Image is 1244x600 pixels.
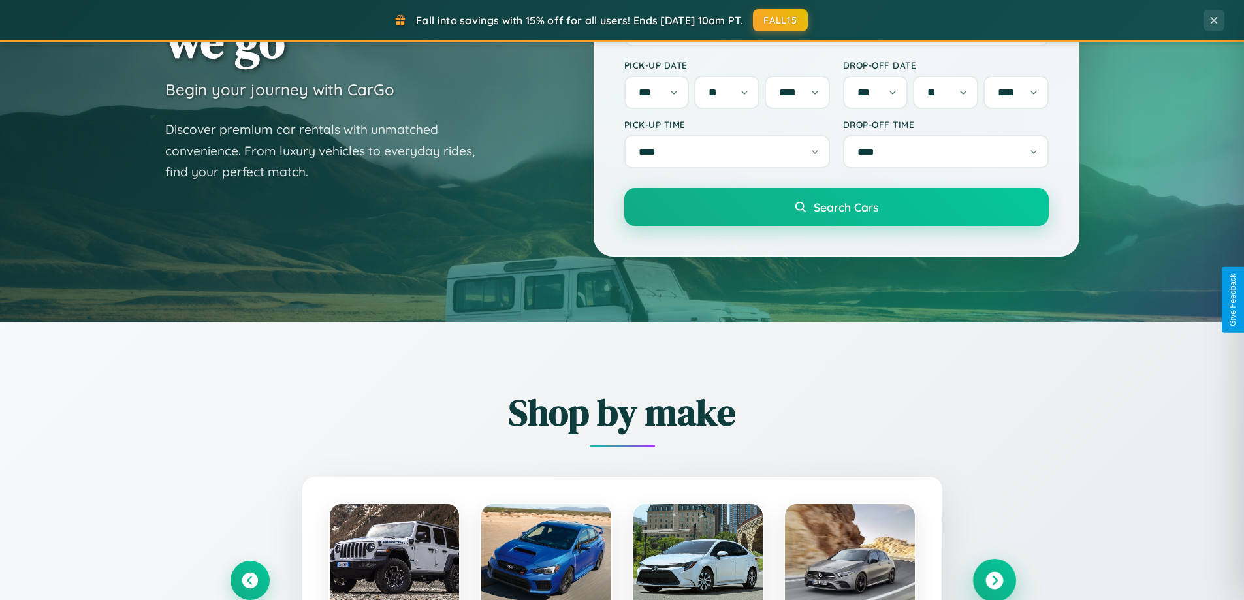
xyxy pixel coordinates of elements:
h2: Shop by make [231,387,1014,437]
div: Give Feedback [1228,274,1237,326]
span: Fall into savings with 15% off for all users! Ends [DATE] 10am PT. [416,14,743,27]
label: Pick-up Date [624,59,830,71]
button: FALL15 [753,9,808,31]
button: Search Cars [624,188,1049,226]
label: Pick-up Time [624,119,830,130]
label: Drop-off Time [843,119,1049,130]
h3: Begin your journey with CarGo [165,80,394,99]
label: Drop-off Date [843,59,1049,71]
p: Discover premium car rentals with unmatched convenience. From luxury vehicles to everyday rides, ... [165,119,492,183]
span: Search Cars [814,200,878,214]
